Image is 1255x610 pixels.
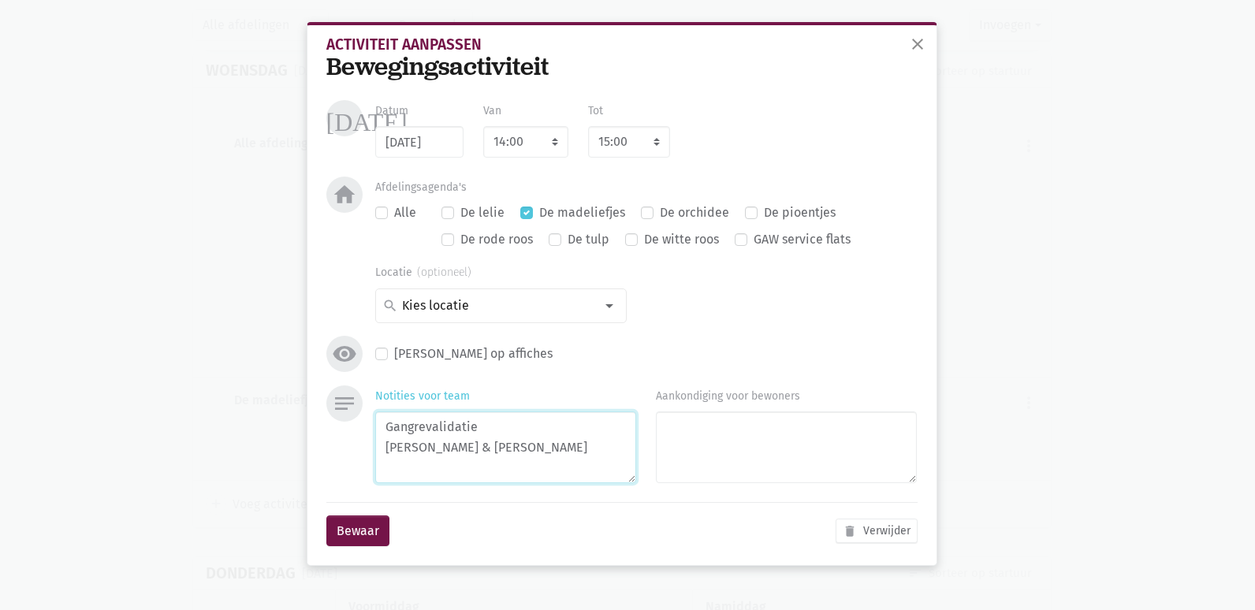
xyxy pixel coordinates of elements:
label: Alle [394,203,416,223]
label: [PERSON_NAME] op affiches [394,344,553,364]
div: Activiteit aanpassen [326,38,918,52]
i: notes [332,391,357,416]
label: De tulp [568,229,609,250]
div: Bewegingsactiviteit [326,52,918,81]
button: Bewaar [326,515,389,547]
label: Notities voor team [375,388,470,405]
i: home [332,182,357,207]
i: visibility [332,341,357,366]
i: delete [843,524,857,538]
label: De pioentjes [764,203,836,223]
label: Datum [375,102,408,120]
label: De lelie [460,203,505,223]
button: Verwijder [836,519,918,543]
i: [DATE] [326,106,408,131]
label: Locatie [375,264,471,281]
label: De rode roos [460,229,533,250]
label: Tot [588,102,603,120]
label: GAW service flats [754,229,851,250]
label: Afdelingsagenda's [375,179,467,196]
label: De orchidee [660,203,729,223]
label: De witte roos [644,229,719,250]
label: Van [483,102,501,120]
span: close [908,35,927,54]
input: Kies locatie [400,296,594,316]
button: sluiten [902,28,933,63]
label: De madeliefjes [539,203,625,223]
label: Aankondiging voor bewoners [656,388,800,405]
